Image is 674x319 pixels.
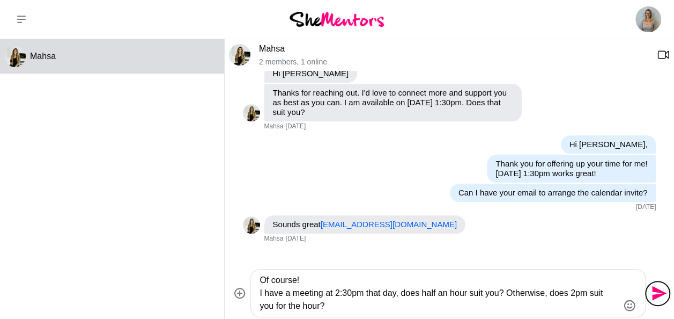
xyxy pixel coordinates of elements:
img: Chloe Green [635,6,661,32]
p: Thanks for reaching out. I'd love to connect more and support you as best as you can. I am availa... [273,88,513,117]
div: Mahsa [243,216,260,234]
span: Mahsa [264,235,284,243]
p: Thank you for offering up your time for me! [DATE] 1:30pm works great! [495,159,647,178]
p: Hi [PERSON_NAME], [569,140,648,149]
p: Can I have your email to arrange the calendar invite? [458,188,648,198]
p: Sounds great [273,220,457,229]
time: 2025-08-12T03:13:00.513Z [286,122,306,131]
p: Hi [PERSON_NAME] [273,69,349,78]
button: Send [646,281,670,306]
button: Emoji picker [623,299,636,312]
img: She Mentors Logo [290,12,384,26]
span: Mahsa [30,52,56,61]
p: 2 members , 1 online [259,57,648,67]
div: Mahsa [229,44,250,66]
time: 2025-08-12T04:08:17.426Z [636,203,656,212]
a: Mahsa [259,44,285,53]
a: [EMAIL_ADDRESS][DOMAIN_NAME] [321,220,457,229]
div: Mahsa [4,46,26,67]
img: M [243,104,260,121]
img: M [229,44,250,66]
textarea: Type your message [260,274,618,313]
img: M [243,216,260,234]
img: M [4,46,26,67]
time: 2025-08-12T04:17:37.516Z [286,235,306,243]
div: Mahsa [243,104,260,121]
span: Mahsa [264,122,284,131]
